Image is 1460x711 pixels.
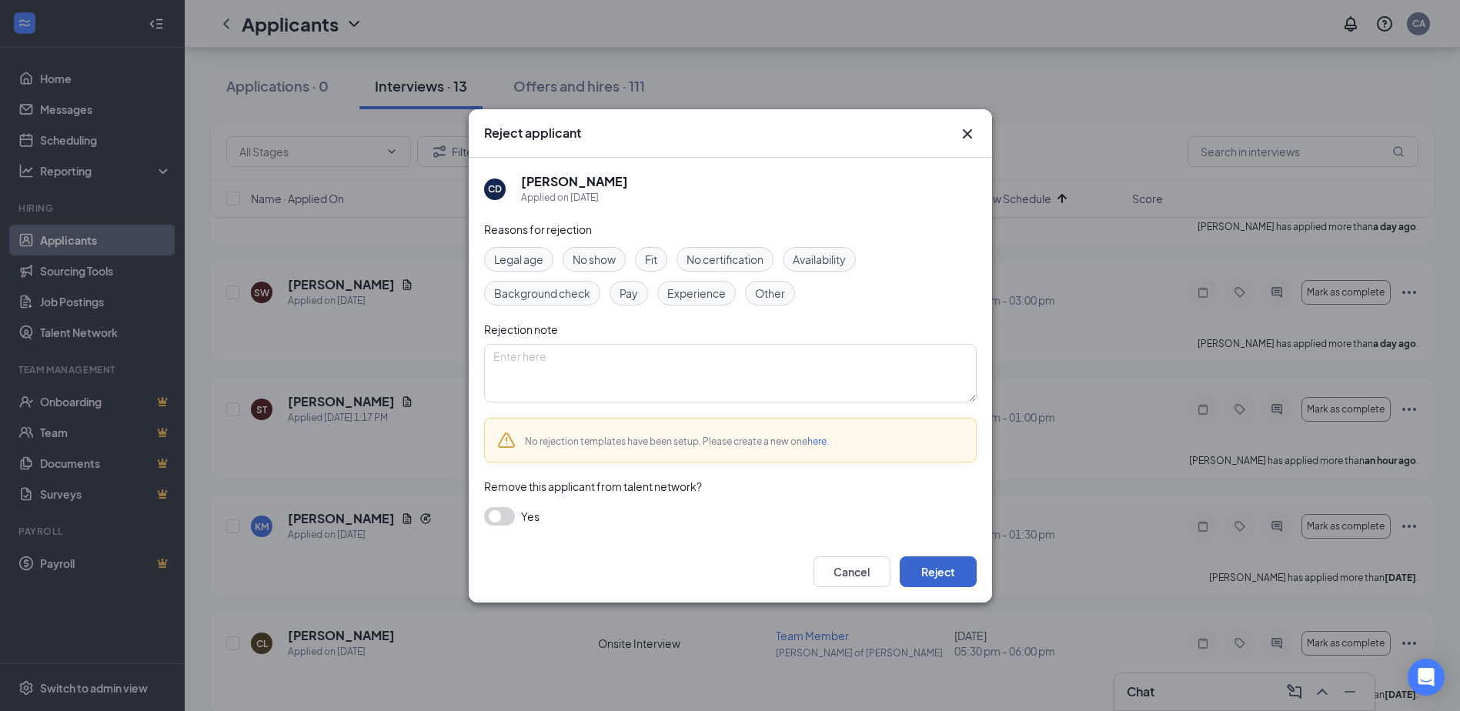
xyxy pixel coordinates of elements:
div: CD [488,182,502,195]
button: Reject [900,556,977,587]
div: Open Intercom Messenger [1408,659,1445,696]
h3: Reject applicant [484,125,581,142]
button: Close [958,125,977,143]
span: No certification [687,251,763,268]
span: Reasons for rejection [484,222,592,236]
div: Applied on [DATE] [521,190,628,205]
h5: [PERSON_NAME] [521,173,628,190]
span: Yes [521,507,540,526]
span: No show [573,251,616,268]
span: Rejection note [484,322,558,336]
svg: Cross [958,125,977,143]
span: Availability [793,251,846,268]
span: Fit [645,251,657,268]
span: Experience [667,285,726,302]
a: here [807,436,827,447]
span: Pay [620,285,638,302]
span: No rejection templates have been setup. Please create a new one . [525,436,829,447]
button: Cancel [814,556,890,587]
svg: Warning [497,431,516,449]
span: Background check [494,285,590,302]
span: Remove this applicant from talent network? [484,479,702,493]
span: Other [755,285,785,302]
span: Legal age [494,251,543,268]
